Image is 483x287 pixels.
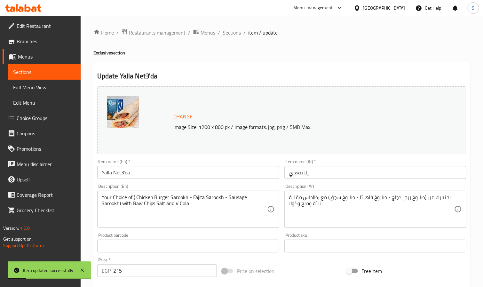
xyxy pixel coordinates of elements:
p: Image Size: 1200 x 800 px / Image formats: jpg, png / 5MB Max. [171,123,433,131]
div: Item updated successfully [23,267,73,274]
span: Grocery Checklist [17,206,75,214]
a: Grocery Checklist [3,203,81,218]
img: Yalla_Net8da638914035536259801.jpg [107,96,139,128]
input: Please enter product barcode [97,240,279,252]
span: Upsell [17,176,75,183]
nav: breadcrumb [93,28,470,37]
a: Support.OpsPlatform [3,241,44,250]
span: Get support on: [3,235,33,243]
li: / [116,29,119,36]
a: Branches [3,34,81,49]
span: Full Menu View [13,84,75,91]
div: Menu-management [294,4,333,12]
textarea: Your Choice of ( Chicken Burger Sarookh - Fajita Sarookh - Sausage Sarookh) with Raw Chips Salt a... [102,194,267,225]
h4: Exclusive section [93,50,470,56]
span: Coupons [17,130,75,137]
a: Choice Groups [3,110,81,126]
span: 1.0.0 [20,224,30,232]
span: Choice Groups [17,114,75,122]
input: Please enter product sku [284,240,466,252]
a: Coupons [3,126,81,141]
span: item / update [249,29,278,36]
input: Please enter price [113,264,217,277]
p: EGP [102,267,111,275]
a: Restaurants management [121,28,186,37]
span: S [472,4,475,12]
span: Sections [13,68,75,76]
span: Edit Restaurant [17,22,75,30]
span: Menus [18,53,75,60]
textarea: اختيارك من (صاروخ برجر دجاج - صاروخ فاهيتا - صاروخ سجق) مع بطاطس مقلية نيئة وملح وكولا [289,194,454,225]
a: Upsell [3,172,81,187]
a: Home [93,29,114,36]
span: Price on selection [237,267,275,275]
h2: Update Yalla Net3'da [97,71,466,81]
li: / [188,29,191,36]
button: Change [171,110,195,123]
li: / [218,29,220,36]
span: Coverage Report [17,191,75,199]
span: Free item [362,267,382,275]
span: Branches [17,37,75,45]
a: Edit Menu [8,95,81,110]
a: Menu disclaimer [3,156,81,172]
span: Menu disclaimer [17,160,75,168]
a: Promotions [3,141,81,156]
span: Restaurants management [129,29,186,36]
span: Menus [201,29,216,36]
span: Change [174,112,193,121]
a: Menus [193,28,216,37]
span: Version: [3,224,19,232]
input: Enter name Ar [284,166,466,179]
a: Full Menu View [8,80,81,95]
a: Coverage Report [3,187,81,203]
a: Menus [3,49,81,64]
li: / [244,29,246,36]
a: Sections [223,29,241,36]
span: Promotions [17,145,75,153]
a: Edit Restaurant [3,18,81,34]
span: Edit Menu [13,99,75,107]
div: [GEOGRAPHIC_DATA] [363,4,405,12]
input: Enter name En [97,166,279,179]
a: Sections [8,64,81,80]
